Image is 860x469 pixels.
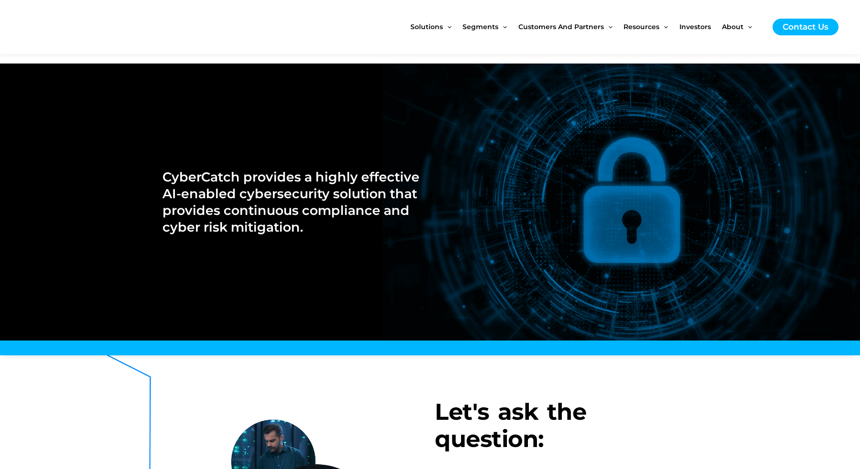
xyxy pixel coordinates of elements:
nav: Site Navigation: New Main Menu [410,7,763,47]
a: Contact Us [773,19,838,35]
span: About [722,7,743,47]
span: Menu Toggle [498,7,507,47]
img: CyberCatch [17,7,131,47]
span: Customers and Partners [518,7,604,47]
h3: Let's ask the question: [435,398,698,453]
span: Menu Toggle [443,7,451,47]
h2: CyberCatch provides a highly effective AI-enabled cybersecurity solution that provides continuous... [162,169,419,235]
span: Menu Toggle [659,7,668,47]
span: Menu Toggle [604,7,613,47]
span: Segments [462,7,498,47]
span: Menu Toggle [743,7,752,47]
span: Investors [679,7,711,47]
a: Investors [679,7,722,47]
span: Resources [623,7,659,47]
span: Solutions [410,7,443,47]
